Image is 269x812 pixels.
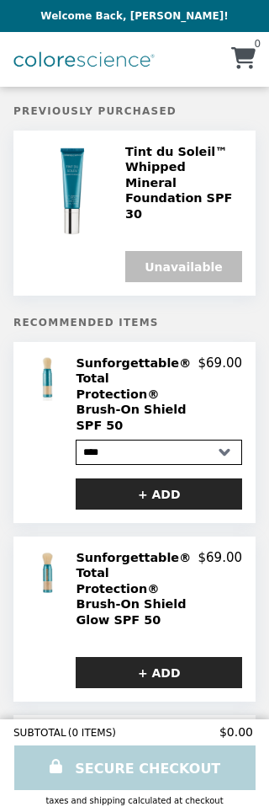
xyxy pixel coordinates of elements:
[125,144,242,222] h2: Tint du Soleil™ Whipped Mineral Foundation SPF 30
[76,478,242,510] button: + ADD
[254,39,261,49] span: 0
[25,550,74,595] img: Sunforgettable® Total Protection® Brush-On Shield Glow SPF 50
[13,42,155,77] img: Brand Logo
[76,355,198,433] h2: Sunforgettable® Total Protection® Brush-On Shield SPF 50
[68,727,116,739] span: ( 0 ITEMS )
[198,550,243,628] p: $69.00
[13,796,256,805] div: Taxes and Shipping calculated at checkout
[40,10,228,22] p: Welcome Back, [PERSON_NAME]!
[76,657,242,688] button: + ADD
[25,144,124,238] img: Tint du Soleil™ Whipped Mineral Foundation SPF 30
[25,355,74,400] img: Sunforgettable® Total Protection® Brush-On Shield SPF 50
[13,105,256,117] h5: Previously Purchased
[13,317,256,329] h5: Recommended Items
[76,440,242,465] select: Select a product variant
[198,355,243,433] p: $69.00
[76,550,198,628] h2: Sunforgettable® Total Protection® Brush-On Shield Glow SPF 50
[13,727,68,739] span: SUBTOTAL
[219,725,256,739] span: $0.00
